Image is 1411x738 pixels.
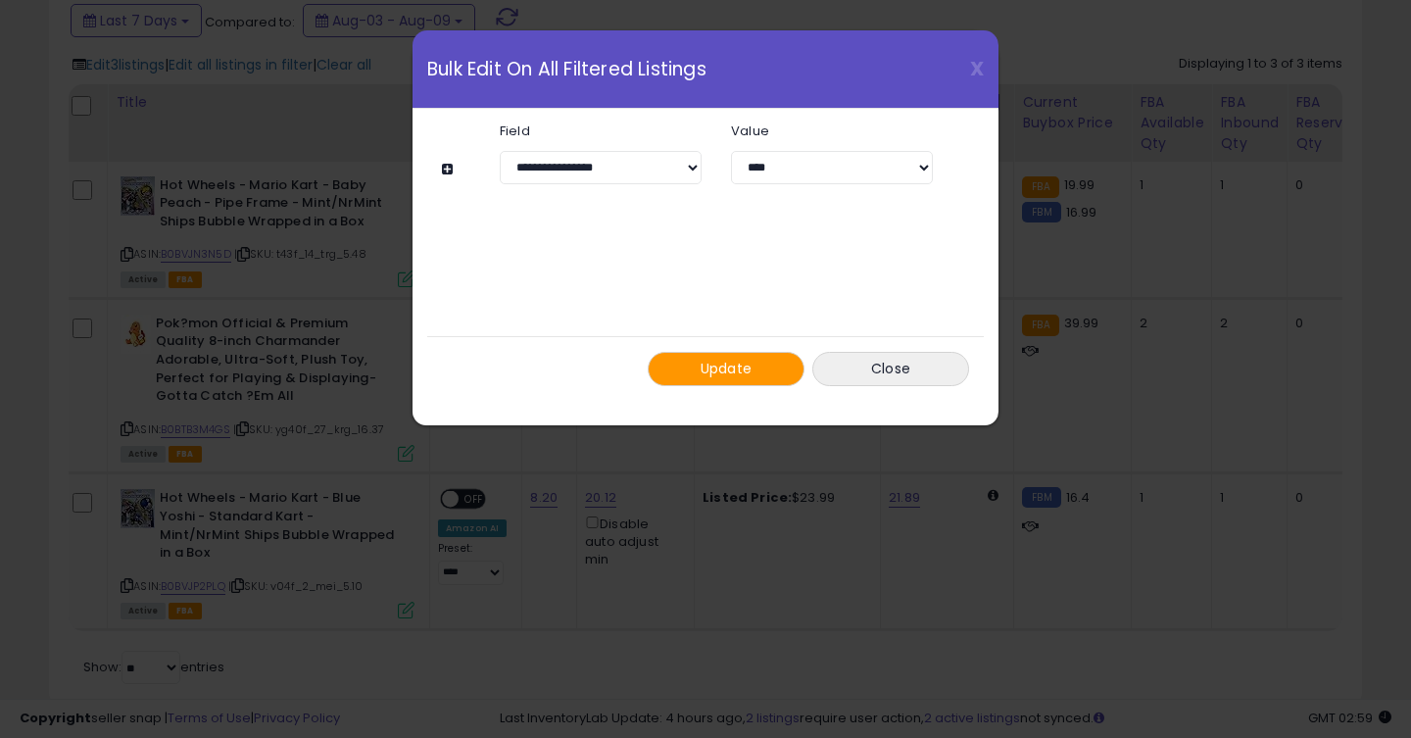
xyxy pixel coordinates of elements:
[970,55,984,82] span: X
[701,359,753,378] span: Update
[427,60,706,78] span: Bulk Edit On All Filtered Listings
[716,124,948,137] label: Value
[812,352,969,386] button: Close
[485,124,716,137] label: Field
